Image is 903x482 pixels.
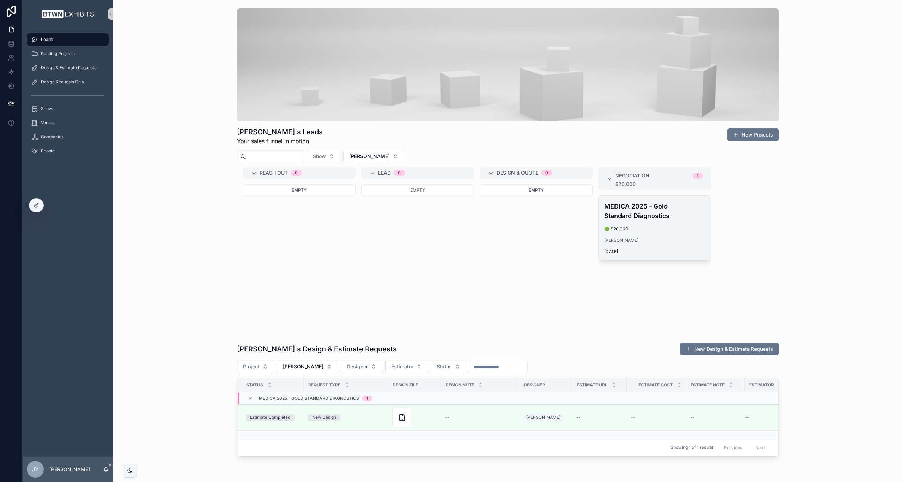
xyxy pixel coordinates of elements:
[343,150,404,163] button: Select Button
[631,415,635,420] span: --
[437,363,452,370] span: Status
[292,187,307,193] span: Empty
[259,396,359,401] span: MEDICA 2025 - Gold Standard Diagnostics
[690,415,740,420] a: --
[312,414,336,421] div: New Design
[41,51,75,56] span: Pending Projects
[615,172,649,179] span: Negotiation
[295,170,298,176] div: 0
[523,412,568,423] a: [PERSON_NAME]
[431,360,466,373] button: Select Button
[577,382,607,388] span: Estimate URL
[745,415,749,420] span: --
[49,466,90,473] p: [PERSON_NAME]
[410,187,425,193] span: Empty
[246,382,263,388] span: Status
[40,8,96,20] img: App logo
[23,28,113,167] div: scrollable content
[576,415,581,420] span: --
[638,382,673,388] span: Estimate Cost
[246,414,299,421] a: Estimate Completed
[497,169,538,176] span: Design & Quote
[237,360,274,373] button: Select Button
[576,415,623,420] a: --
[32,465,39,474] span: JY
[27,145,109,157] a: People
[283,363,323,370] span: [PERSON_NAME]
[523,413,563,422] a: [PERSON_NAME]
[250,414,290,421] div: Estimate Completed
[604,237,638,243] a: [PERSON_NAME]
[680,343,779,355] button: New Design & Estimate Requests
[27,76,109,88] a: Design Requests Only
[349,153,390,160] span: [PERSON_NAME]
[347,363,368,370] span: Designer
[308,414,384,421] a: New Design
[41,134,63,140] span: Companies
[237,344,397,354] h1: [PERSON_NAME]'s Design & Estimate Requests
[691,382,725,388] span: Estimate Note
[446,382,474,388] span: Design Note
[393,382,418,388] span: Design File
[41,148,55,154] span: People
[27,33,109,46] a: Leads
[307,150,340,163] button: Select Button
[727,128,779,141] button: New Projects
[631,415,682,420] a: --
[237,137,323,145] span: Your sales funnel in motion
[604,201,705,221] h4: MEDICA 2025 - Gold Standard Diagnostics
[615,181,703,187] div: $20,000
[749,382,774,388] span: Estimator
[391,363,413,370] span: Estimator
[27,47,109,60] a: Pending Projects
[27,131,109,143] a: Companies
[445,415,515,420] a: --
[260,169,288,176] span: Reach Out
[41,79,84,85] span: Design Requests Only
[341,360,382,373] button: Select Button
[690,415,695,420] span: --
[41,106,54,112] span: Shows
[671,445,713,450] span: Showing 1 of 1 results
[398,170,401,176] div: 0
[378,169,391,176] span: Lead
[366,396,368,401] div: 1
[27,102,109,115] a: Shows
[524,382,545,388] span: Designer
[604,226,705,232] span: 🟢 $20,000
[243,363,260,370] span: Project
[41,65,96,71] span: Design & Estimate Requests
[41,37,53,42] span: Leads
[526,415,560,420] span: [PERSON_NAME]
[545,170,548,176] div: 0
[313,153,326,160] span: Show
[445,415,449,420] span: --
[27,61,109,74] a: Design & Estimate Requests
[385,360,428,373] button: Select Button
[27,116,109,129] a: Venues
[745,415,796,420] a: --
[697,173,698,179] div: 1
[604,249,618,254] p: [DATE]
[598,195,711,260] a: MEDICA 2025 - Gold Standard Diagnostics🟢 $20,000[PERSON_NAME][DATE]
[237,127,323,137] h1: [PERSON_NAME]'s Leads
[308,382,340,388] span: Request Type
[529,187,544,193] span: Empty
[41,120,55,126] span: Venues
[277,360,338,373] button: Select Button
